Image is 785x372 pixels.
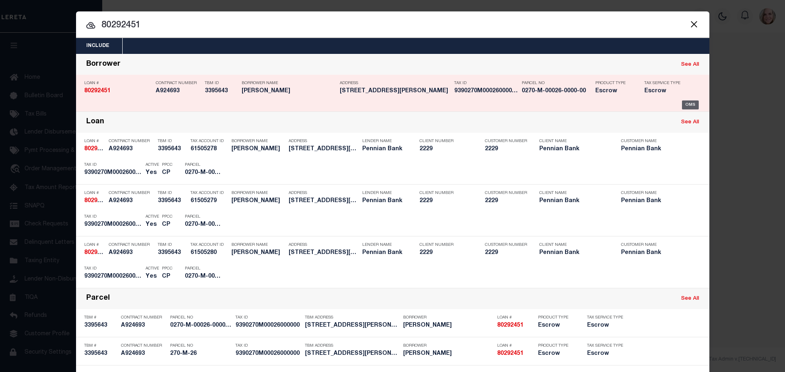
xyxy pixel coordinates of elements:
h5: 2229 [419,198,473,205]
p: Contract Number [109,191,154,196]
p: Client Number [419,243,473,247]
h5: 106 Olga Ave Coraopolis, PA 15108 [289,249,358,256]
h5: 3395643 [205,88,238,95]
h5: 3395643 [84,350,117,357]
p: Borrower [403,343,493,348]
h5: Escrow [595,88,632,95]
strong: 80292451 [497,323,523,328]
p: Lender Name [362,191,407,196]
p: PPCC [162,163,173,167]
a: See All [681,296,699,301]
p: TBM ID [205,81,238,86]
h5: 270-M-26 [170,350,231,357]
h5: Pennian Bank [621,198,691,205]
p: Borrower Name [231,139,285,144]
p: Borrower Name [231,243,285,247]
div: Borrower [86,60,121,69]
p: Loan # [84,191,105,196]
h5: Pennian Bank [362,198,407,205]
p: Tax Service Type [587,343,624,348]
h5: 80292451 [84,146,105,153]
h5: Pennian Bank [362,146,407,153]
h5: Dominic Mineo [403,322,493,329]
p: Parcel [185,163,222,167]
h5: 2229 [485,249,526,256]
input: Start typing... [76,18,709,33]
h5: Yes [146,169,158,176]
h5: 106 Olga Ave Coraopolis, PA 15108 [305,350,399,357]
h5: 9390270M00026000000 [84,221,141,228]
h5: Yes [146,273,158,280]
p: Tax Account ID [191,191,227,196]
p: Borrower Name [231,191,285,196]
p: Lender Name [362,139,407,144]
h5: A924693 [109,146,154,153]
h5: Pennian Bank [621,249,691,256]
p: Client Number [419,191,473,196]
p: TBM # [84,343,117,348]
h5: 80292451 [84,88,152,95]
p: Parcel [185,214,222,219]
h5: DOMINIC MINEO [231,146,285,153]
h5: A924693 [109,249,154,256]
p: Tax Service Type [587,315,624,320]
p: TBM ID [158,139,186,144]
h5: 3395643 [158,198,186,205]
h5: 2229 [485,198,526,205]
h5: 0270-M-00026-0000-00 [185,169,222,176]
p: Tax Account ID [191,243,227,247]
h5: CP [162,169,173,176]
p: Loan # [84,139,105,144]
p: Tax Account ID [191,139,227,144]
p: Product Type [538,315,575,320]
p: Loan # [84,243,105,247]
p: Client Name [539,139,609,144]
h5: 61505278 [191,146,227,153]
h5: CP [162,273,173,280]
h5: 0270-M-00026-0000-00 [170,322,231,329]
h5: 106 Olga Ave Coraopolis, PA 15108 [305,322,399,329]
p: Client Number [419,139,473,144]
h5: Escrow [538,322,575,329]
h5: 0270-M-00026-0000-00 [185,221,222,228]
p: Tax ID [84,266,141,271]
p: Tax ID [84,214,141,219]
strong: 80292451 [84,250,110,256]
h5: Pennian Bank [539,146,609,153]
p: Contract Number [109,243,154,247]
h5: 80292451 [497,350,534,357]
h5: 106 Olga Ave Coraopolis, PA 15108 [289,146,358,153]
h5: A924693 [156,88,201,95]
p: Tax ID [454,81,518,86]
h5: 9390270M00026000000 [235,322,301,329]
p: Borrower Name [242,81,336,86]
h5: 2229 [485,146,526,153]
strong: 80292451 [84,88,110,94]
p: Loan # [84,81,152,86]
p: Client Name [539,191,609,196]
div: Loan [86,118,104,127]
p: Parcel No [522,81,591,86]
p: Parcel No [170,343,231,348]
h5: 3395643 [84,322,117,329]
p: Product Type [595,81,632,86]
div: Parcel [86,294,110,303]
strong: 80292451 [84,198,110,204]
p: Tax ID [235,343,301,348]
p: TBM ID [158,191,186,196]
h5: 2229 [419,146,473,153]
h5: 9390270M00026000000 [84,273,141,280]
h5: 106 Olga Ave Coraopolis, PA 15108 [340,88,450,95]
p: Contract Number [121,315,166,320]
p: TBM Address [305,343,399,348]
p: Customer Number [485,243,527,247]
h5: Pennian Bank [621,146,691,153]
h5: Pennian Bank [362,249,407,256]
p: Parcel [185,266,222,271]
p: Contract Number [156,81,201,86]
a: See All [681,62,699,67]
strong: 80292451 [497,351,523,356]
h5: 61505280 [191,249,227,256]
p: Customer Name [621,191,691,196]
p: Product Type [538,343,575,348]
